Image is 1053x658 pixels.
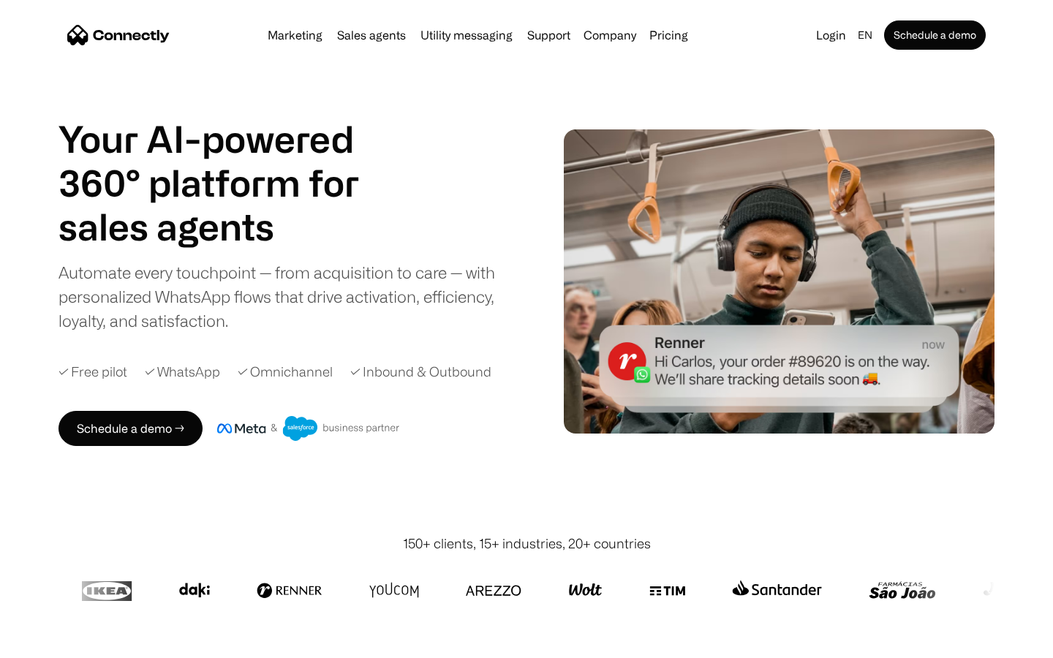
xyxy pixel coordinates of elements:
[58,362,127,382] div: ✓ Free pilot
[58,205,395,249] h1: sales agents
[58,260,519,333] div: Automate every touchpoint — from acquisition to care — with personalized WhatsApp flows that driv...
[403,534,651,553] div: 150+ clients, 15+ industries, 20+ countries
[415,29,518,41] a: Utility messaging
[521,29,576,41] a: Support
[262,29,328,41] a: Marketing
[884,20,986,50] a: Schedule a demo
[29,632,88,653] ul: Language list
[810,25,852,45] a: Login
[858,25,872,45] div: en
[331,29,412,41] a: Sales agents
[58,411,203,446] a: Schedule a demo →
[584,25,636,45] div: Company
[217,416,400,441] img: Meta and Salesforce business partner badge.
[145,362,220,382] div: ✓ WhatsApp
[350,362,491,382] div: ✓ Inbound & Outbound
[15,631,88,653] aside: Language selected: English
[58,117,395,205] h1: Your AI-powered 360° platform for
[238,362,333,382] div: ✓ Omnichannel
[643,29,694,41] a: Pricing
